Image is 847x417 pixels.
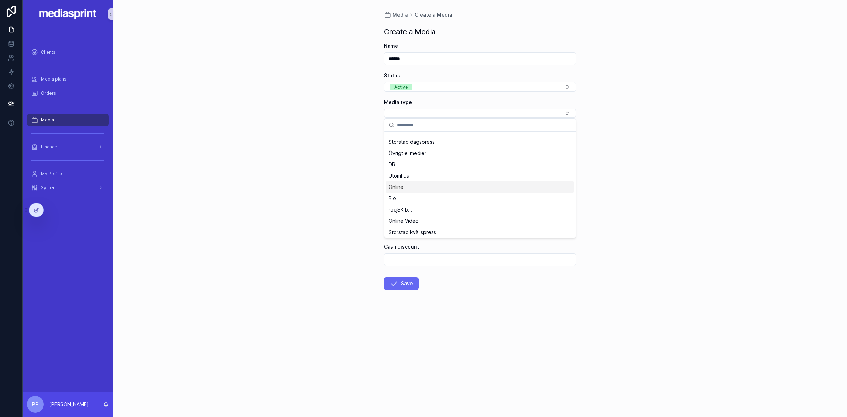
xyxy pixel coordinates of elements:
a: My Profile [27,167,109,180]
div: Suggestions [384,132,576,238]
button: Select Button [384,109,576,117]
div: Active [394,84,408,90]
span: Orders [41,90,56,96]
a: Orders [27,87,109,100]
span: Media type [384,99,412,105]
span: Media [392,11,408,18]
span: DR [389,161,395,168]
a: Clients [27,46,109,59]
a: Create a Media [415,11,452,18]
a: Media plans [27,73,109,85]
span: Online Video [389,218,419,225]
a: Media [384,11,408,18]
a: System [27,181,109,194]
span: Online [389,184,403,191]
span: Övrigt ej medier [389,150,426,157]
span: recjSKib... [389,206,412,213]
button: Save [384,277,419,290]
button: Select Button [384,82,576,92]
span: Cash discount [384,244,419,250]
a: Finance [27,141,109,153]
span: Media plans [41,76,66,82]
span: Storstad dagspress [389,138,435,145]
span: PP [32,400,39,409]
span: System [41,185,57,191]
div: scrollable content [23,28,113,203]
span: Clients [41,49,55,55]
iframe: Spotlight [1,34,13,47]
span: Bio [389,195,396,202]
span: Storstad kvällspress [389,229,436,236]
p: [PERSON_NAME] [49,401,89,408]
span: Finance [41,144,57,150]
img: App logo [39,8,97,20]
span: Status [384,72,400,78]
span: Media [41,117,54,123]
span: Name [384,43,398,49]
span: Utomhus [389,172,409,179]
a: Media [27,114,109,126]
h1: Create a Media [384,27,436,37]
span: My Profile [41,171,62,177]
